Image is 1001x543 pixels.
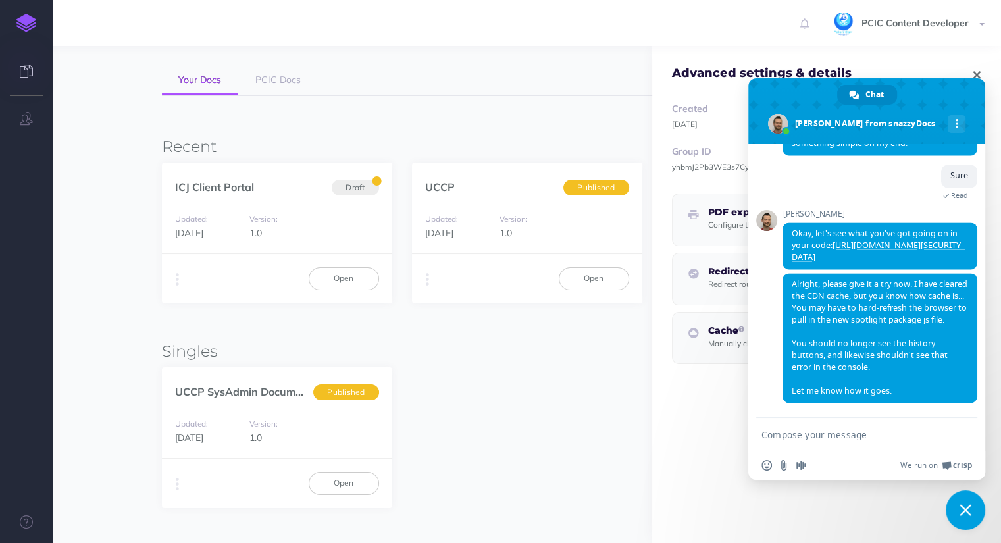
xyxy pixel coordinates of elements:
[950,170,968,181] span: Sure
[175,214,208,224] small: Updated:
[708,326,896,336] h5: Cache
[175,385,320,398] a: UCCP SysAdmin Document...
[249,419,278,428] small: Version:
[946,490,985,530] div: Close chat
[837,85,897,105] div: Chat
[672,145,711,157] strong: Group ID
[761,429,943,441] textarea: Compose your message...
[175,432,203,444] span: [DATE]
[309,267,379,290] a: Open
[672,119,698,129] small: [DATE]
[948,115,965,133] div: More channels
[865,85,884,105] span: Chat
[761,460,772,471] span: Insert an emoji
[792,228,965,263] span: Okay, let's see what you've got going on in your code:
[425,180,455,194] a: UCCP
[162,138,892,155] h3: Recent
[175,180,254,194] a: ICJ Client Portal
[672,67,852,80] h4: Advanced settings & details
[672,162,749,172] small: yhbmJ2Pb3WE3s7Cy
[255,74,301,86] span: PCIC Docs
[500,227,512,239] span: 1.0
[708,207,875,217] h5: PDF exports
[249,227,262,239] span: 1.0
[779,460,789,471] span: Send a file
[672,103,708,115] strong: Created
[900,460,972,471] a: We run onCrisp
[953,460,972,471] span: Crisp
[708,338,896,348] small: Manually clear your published documentation cache.
[425,227,453,239] span: [DATE]
[162,66,238,95] a: Your Docs
[425,214,458,224] small: Updated:
[162,343,892,360] h3: Singles
[783,209,977,219] span: [PERSON_NAME]
[178,74,221,86] span: Your Docs
[708,279,913,289] small: Redirect routes to specific pages by page path or page ID.
[832,13,855,36] img: dRQN1hrEG1J5t3n3qbq3RfHNZNloSxXOgySS45Hu.jpg
[249,432,262,444] span: 1.0
[951,191,968,200] span: Read
[239,66,317,95] a: PCIC Docs
[249,214,278,224] small: Version:
[309,472,379,494] a: Open
[500,214,528,224] small: Version:
[855,17,975,29] span: PCIC Content Developer
[708,220,875,230] small: Configure the logo, coverpage, and watermark.
[792,278,967,396] span: Alright, please give it a try now. I have cleared the CDN cache, but you know how cache is... You...
[796,460,806,471] span: Audio message
[16,14,36,32] img: logo-mark.svg
[175,419,208,428] small: Updated:
[175,227,203,239] span: [DATE]
[792,240,965,263] a: [URL][DOMAIN_NAME][SECURITY_DATA]
[900,460,938,471] span: We run on
[559,267,629,290] a: Open
[708,267,913,276] h5: Redirects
